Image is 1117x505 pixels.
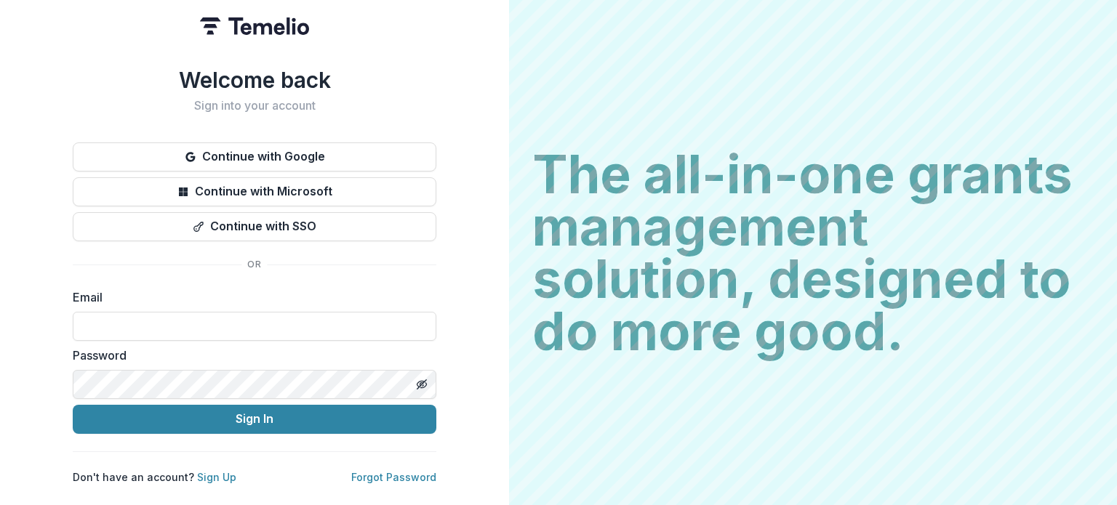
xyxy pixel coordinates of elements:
[73,99,436,113] h2: Sign into your account
[73,288,428,306] label: Email
[197,471,236,483] a: Sign Up
[200,17,309,35] img: Temelio
[73,67,436,93] h1: Welcome back
[73,347,428,364] label: Password
[351,471,436,483] a: Forgot Password
[73,212,436,241] button: Continue with SSO
[73,142,436,171] button: Continue with Google
[73,469,236,485] p: Don't have an account?
[410,373,433,396] button: Toggle password visibility
[73,177,436,206] button: Continue with Microsoft
[73,405,436,434] button: Sign In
